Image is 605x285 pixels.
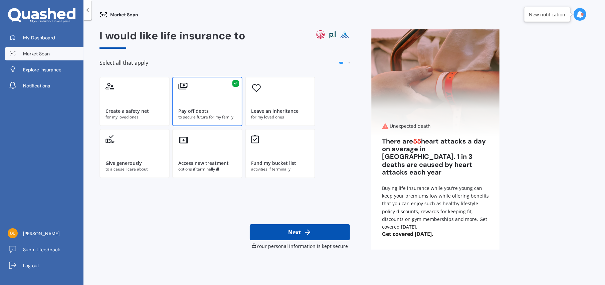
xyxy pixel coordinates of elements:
span: Log out [23,262,39,269]
span: Get covered [DATE]. [371,231,499,237]
div: for my loved ones [251,114,309,120]
img: Unexpected death [371,29,499,136]
img: aia logo [315,29,326,40]
div: options if terminally ill [178,166,236,172]
div: to a cause I care about [106,166,164,172]
span: Notifications [23,82,50,89]
a: My Dashboard [5,31,83,44]
span: I would like life insurance to [99,29,245,43]
div: New notification [529,11,566,18]
a: Market Scan [5,47,83,60]
a: Submit feedback [5,243,83,256]
a: Explore insurance [5,63,83,76]
span: Submit feedback [23,246,60,253]
img: pinnacle life logo [339,29,350,40]
div: to secure future for my family [178,114,236,120]
div: Give generously [106,160,142,167]
span: My Dashboard [23,34,55,41]
img: partners life logo [327,29,338,40]
div: Create a safety net [106,108,149,114]
div: Buying life insurance while you're young can keep your premiums low while offering benefits that ... [382,184,489,231]
div: Market Scan [99,11,138,19]
span: Explore insurance [23,66,61,73]
div: Pay off debts [178,108,209,114]
div: Your personal information is kept secure [250,243,350,250]
div: Leave an inheritance [251,108,298,114]
div: Unexpected death [382,123,489,129]
a: Log out [5,259,83,272]
span: [PERSON_NAME] [23,230,59,237]
div: There are heart attacks a day on average in [GEOGRAPHIC_DATA]. 1 in 3 deaths are caused by heart ... [382,137,489,176]
span: Market Scan [23,50,50,57]
span: 55 [413,137,421,146]
div: for my loved ones [106,114,164,120]
img: 1d4b6f76988ae6931e7c2f433bd00c55 [8,228,18,238]
button: Next [250,224,350,240]
div: Fund my bucket list [251,160,296,167]
a: [PERSON_NAME] [5,227,83,240]
div: Access new treatment [178,160,229,167]
span: Select all that apply [99,59,148,66]
a: Notifications [5,79,83,92]
div: activities if terminally ill [251,166,309,172]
